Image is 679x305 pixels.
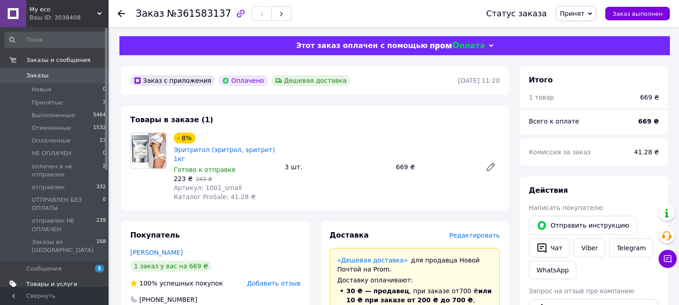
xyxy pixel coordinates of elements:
[26,280,77,288] span: Товары и услуги
[529,216,637,235] button: Отправить инструкцию
[347,287,409,295] span: 30 ₴ — продавец
[574,238,605,257] a: Viber
[26,56,90,64] span: Заказы и сообщения
[174,146,275,162] a: Эритритол (эритрол, эритрит) 1кг
[29,14,109,22] div: Ваш ID: 3038408
[613,10,663,17] span: Заказ выполнен
[96,183,106,191] span: 332
[529,186,568,195] span: Действия
[26,71,48,80] span: Заказы
[103,86,106,94] span: 0
[638,118,659,125] b: 669 ₴
[174,193,256,200] span: Каталог ProSale: 41.28 ₴
[118,9,125,18] div: Вернуться назад
[93,124,106,132] span: 1532
[634,148,659,156] span: 41.28 ₴
[93,111,106,119] span: 5464
[167,8,231,19] span: №361583137
[130,249,183,256] a: [PERSON_NAME]
[139,280,157,287] span: 100%
[103,196,106,212] span: 0
[271,75,351,86] div: Дешевая доставка
[659,250,677,268] button: Чат с покупателем
[337,276,493,285] div: Доставку оплачивают:
[32,217,96,233] span: отправлен НЕ ОПЛАЧЕН
[32,238,96,254] span: Заказы из [GEOGRAPHIC_DATA]
[130,279,223,288] div: успешных покупок
[32,99,63,107] span: Принятые
[32,86,52,94] span: Новые
[174,175,193,182] span: 223 ₴
[5,32,107,48] input: Поиск
[32,111,75,119] span: Выполненные
[337,256,493,274] div: для продавца Новой Почтой на Prom.
[32,162,103,179] span: оплачен и не отправлен
[605,7,670,20] button: Заказ выполнен
[482,158,500,176] a: Редактировать
[131,133,166,168] img: Эритритол (эритрол, эритрит) 1кг
[640,93,659,102] div: 669 ₴
[136,8,164,19] span: Заказ
[337,257,408,264] a: «Дешевая доставка»
[130,75,215,86] div: Заказ с приложения
[247,280,300,287] span: Добавить отзыв
[196,176,212,182] span: 243 ₴
[29,5,97,14] span: Му eco
[96,238,106,254] span: 168
[103,162,106,179] span: 2
[103,149,106,157] span: 0
[529,76,553,84] span: Итого
[130,231,180,239] span: Покупатель
[529,287,634,295] span: Запрос на отзыв про компанию
[96,217,106,233] span: 239
[529,118,579,125] span: Всего к оплате
[330,231,369,239] span: Доставка
[529,261,576,279] a: WhatsApp
[560,10,584,17] span: Принят
[174,184,242,191] span: Артикул: 1001_small
[449,232,500,239] span: Редактировать
[174,133,195,143] div: - 8%
[486,9,547,18] div: Статус заказа
[95,265,104,272] span: 5
[32,183,65,191] span: отправлен
[296,41,427,50] span: Этот заказ оплачен с помощью
[32,196,103,212] span: ОТПРАВЛЕН БЕЗ ОПЛАТЫ
[281,161,393,173] div: 3 шт.
[130,115,213,124] span: Товары в заказе (1)
[529,94,554,101] span: 1 товар
[103,99,106,107] span: 3
[32,124,71,132] span: Отмененные
[609,238,654,257] a: Telegram
[174,166,236,173] span: Готово к отправке
[26,265,62,273] span: Сообщения
[529,238,570,257] button: Чат
[529,148,591,156] span: Комиссия за заказ
[32,137,71,145] span: Оплаченные
[392,161,478,173] div: 669 ₴
[218,75,267,86] div: Оплачено
[430,42,484,50] img: evopay logo
[100,137,106,145] span: 23
[138,295,198,304] div: [PHONE_NUMBER]
[458,77,500,84] time: [DATE] 11:20
[529,204,603,211] span: Написать покупателю
[130,261,212,272] div: 1 заказ у вас на 669 ₴
[32,149,71,157] span: НЕ ОПЛАЧЕН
